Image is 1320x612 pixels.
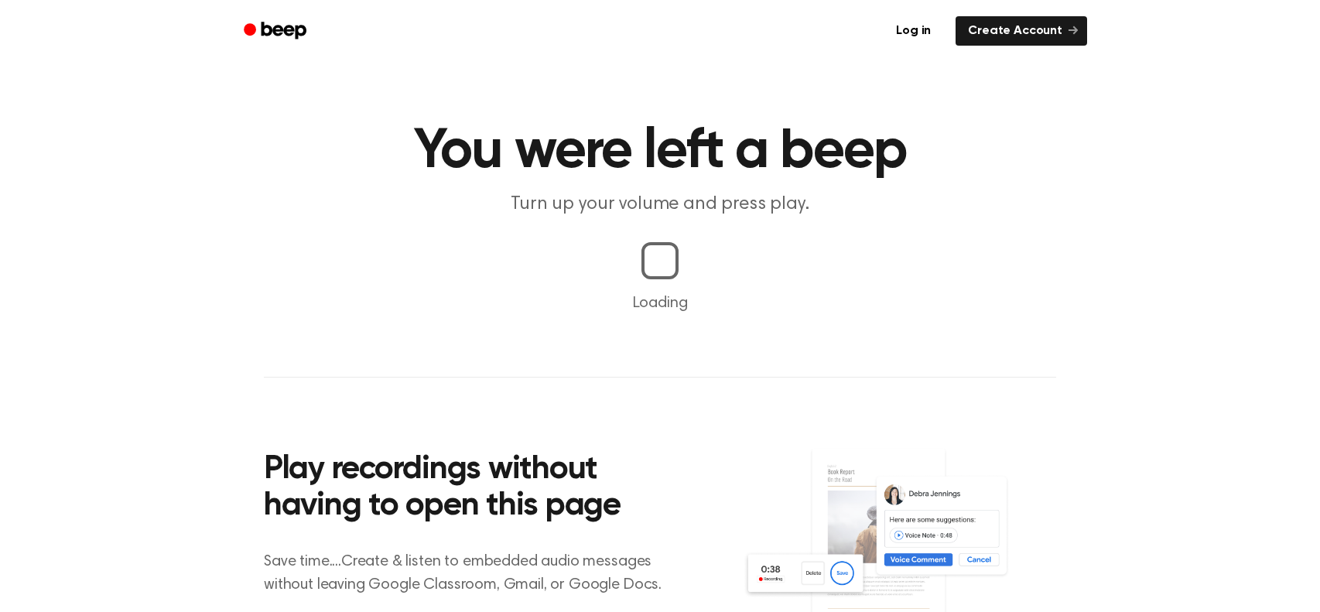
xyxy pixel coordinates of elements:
p: Loading [19,292,1301,315]
a: Beep [233,16,320,46]
h1: You were left a beep [264,124,1056,179]
h2: Play recordings without having to open this page [264,452,681,525]
a: Log in [881,13,946,49]
p: Save time....Create & listen to embedded audio messages without leaving Google Classroom, Gmail, ... [264,550,681,597]
a: Create Account [956,16,1087,46]
p: Turn up your volume and press play. [363,192,957,217]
